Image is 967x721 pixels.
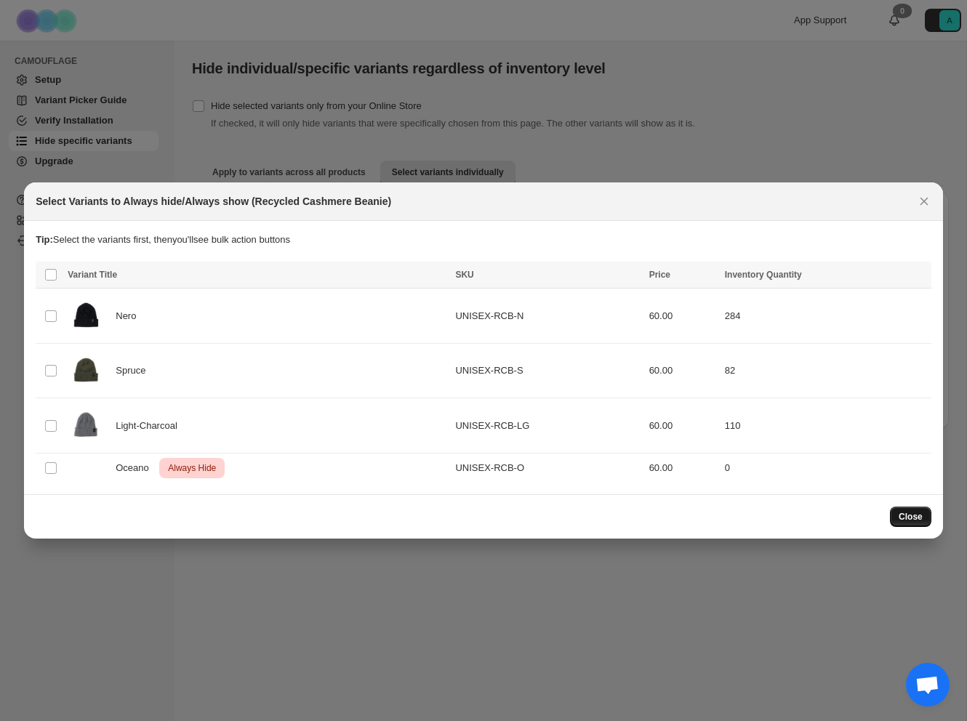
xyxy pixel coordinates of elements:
td: 82 [721,343,931,398]
span: Nero [116,309,144,323]
span: SKU [455,270,473,280]
span: Price [649,270,670,280]
span: Light-Charcoal [116,419,185,433]
img: 1_2ea2fc5b-9152-4d47-a055-e3fd682a1d42.jpg [68,348,104,394]
td: UNISEX-RCB-S [451,343,644,398]
button: Close [914,191,934,212]
td: 0 [721,453,931,483]
td: 110 [721,398,931,454]
span: Close [899,511,923,523]
td: UNISEX-RCB-N [451,289,644,344]
td: 60.00 [645,453,721,483]
td: 60.00 [645,343,721,398]
span: Inventory Quantity [725,270,802,280]
p: Select the variants first, then you'll see bulk action buttons [36,233,931,247]
strong: Tip: [36,234,53,245]
td: 60.00 [645,289,721,344]
td: UNISEX-RCB-O [451,453,644,483]
td: UNISEX-RCB-LG [451,398,644,454]
span: Always Hide [165,459,219,477]
span: Oceano [116,461,156,475]
a: Open chat [906,663,950,706]
button: Close [890,507,931,527]
td: 60.00 [645,398,721,454]
span: Variant Title [68,270,117,280]
img: 1_759aefe9-c9a9-486f-90bd-9cca398b1982.jpg [68,403,104,448]
img: 3_4ad2275a-0549-4bd2-8e52-5b47e9fc2e9b.jpg [68,293,104,339]
td: 284 [721,289,931,344]
span: Spruce [116,363,153,378]
h2: Select Variants to Always hide/Always show (Recycled Cashmere Beanie) [36,194,391,209]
